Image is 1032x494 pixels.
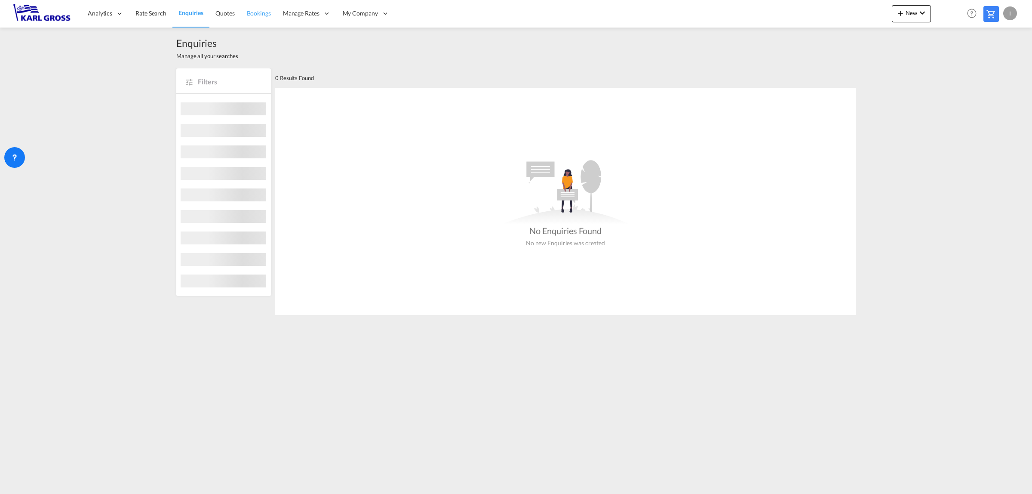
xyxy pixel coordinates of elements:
[88,9,112,18] span: Analytics
[343,9,378,18] span: My Company
[176,52,238,60] span: Manage all your searches
[176,36,238,50] span: Enquiries
[501,160,630,225] md-icon: assets/icons/custom/empty_quotes.svg
[135,9,166,17] span: Rate Search
[895,8,906,18] md-icon: icon-plus 400-fg
[529,225,602,237] div: No Enquiries Found
[13,4,71,23] img: 3269c73066d711f095e541db4db89301.png
[892,5,931,22] button: icon-plus 400-fgNewicon-chevron-down
[964,6,979,21] span: Help
[178,9,203,16] span: Enquiries
[275,68,314,87] div: 0 Results Found
[964,6,983,22] div: Help
[1003,6,1017,20] div: I
[283,9,319,18] span: Manage Rates
[895,9,928,16] span: New
[247,9,271,17] span: Bookings
[917,8,928,18] md-icon: icon-chevron-down
[198,77,262,86] span: Filters
[526,237,605,247] div: No new Enquiries was created
[215,9,234,17] span: Quotes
